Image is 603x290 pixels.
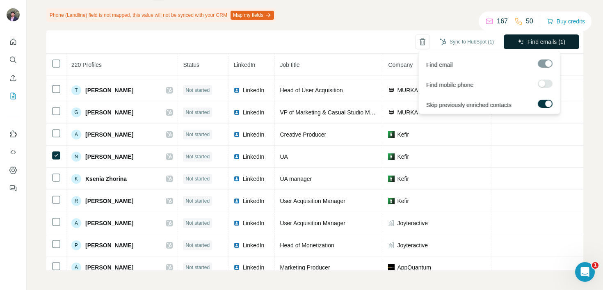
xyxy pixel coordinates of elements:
[185,242,210,249] span: Not started
[397,219,428,227] span: Joyteractive
[280,131,326,138] span: Creative Producer
[7,181,20,196] button: Feedback
[85,219,133,227] span: [PERSON_NAME]
[388,176,395,182] img: company-logo
[233,109,240,116] img: LinkedIn logo
[388,62,413,68] span: Company
[280,176,312,182] span: UA manager
[185,219,210,227] span: Not started
[71,240,81,250] div: P
[280,264,330,271] span: Marketing Producer
[397,86,418,94] span: MURKA
[85,175,127,183] span: Ksenia Zhorina
[388,198,395,204] img: company-logo
[85,86,133,94] span: [PERSON_NAME]
[71,62,102,68] span: 220 Profiles
[71,263,81,272] div: A
[575,262,595,282] iframe: Intercom live chat
[71,174,81,184] div: K
[233,153,240,160] img: LinkedIn logo
[71,85,81,95] div: T
[397,153,409,161] span: Kefir
[7,127,20,142] button: Use Surfe on LinkedIn
[280,109,388,116] span: VP of Marketing & Casual Studio Manager
[233,198,240,204] img: LinkedIn logo
[280,198,345,204] span: User Acquisition Manager
[280,220,345,226] span: User Acquisition Manager
[397,197,409,205] span: Kefir
[592,262,598,269] span: 1
[280,62,299,68] span: Job title
[233,131,240,138] img: LinkedIn logo
[7,89,20,103] button: My lists
[397,130,409,139] span: Kefir
[7,34,20,49] button: Quick start
[242,197,264,205] span: LinkedIn
[242,219,264,227] span: LinkedIn
[242,175,264,183] span: LinkedIn
[280,87,343,94] span: Head of User Acquisition
[388,264,395,271] img: company-logo
[526,16,533,26] p: 50
[426,61,453,69] span: Find email
[397,263,431,272] span: AppQuantum
[388,109,395,116] img: company-logo
[185,197,210,205] span: Not started
[7,53,20,67] button: Search
[233,220,240,226] img: LinkedIn logo
[233,87,240,94] img: LinkedIn logo
[397,175,409,183] span: Kefir
[397,241,428,249] span: Joyteractive
[280,153,288,160] span: UA
[388,87,395,94] img: company-logo
[434,36,500,48] button: Sync to HubSpot (1)
[233,62,255,68] span: LinkedIn
[426,81,473,89] span: Find mobile phone
[280,242,334,249] span: Head of Monetization
[185,109,210,116] span: Not started
[231,11,274,20] button: Map my fields
[7,163,20,178] button: Dashboard
[242,241,264,249] span: LinkedIn
[233,242,240,249] img: LinkedIn logo
[185,175,210,183] span: Not started
[388,131,395,138] img: company-logo
[85,197,133,205] span: [PERSON_NAME]
[388,153,395,160] img: company-logo
[242,153,264,161] span: LinkedIn
[242,263,264,272] span: LinkedIn
[185,131,210,138] span: Not started
[497,16,508,26] p: 167
[233,176,240,182] img: LinkedIn logo
[85,108,133,116] span: [PERSON_NAME]
[7,145,20,160] button: Use Surfe API
[185,153,210,160] span: Not started
[85,153,133,161] span: [PERSON_NAME]
[242,108,264,116] span: LinkedIn
[7,8,20,21] img: Avatar
[71,107,81,117] div: G
[233,264,240,271] img: LinkedIn logo
[397,108,418,116] span: MURKA
[183,62,199,68] span: Status
[85,130,133,139] span: [PERSON_NAME]
[185,87,210,94] span: Not started
[504,34,579,49] button: Find emails (1)
[242,86,264,94] span: LinkedIn
[547,16,585,27] button: Buy credits
[242,130,264,139] span: LinkedIn
[185,264,210,271] span: Not started
[71,218,81,228] div: A
[71,196,81,206] div: R
[426,101,512,109] span: Skip previously enriched contacts
[85,241,133,249] span: [PERSON_NAME]
[46,8,276,22] div: Phone (Landline) field is not mapped, this value will not be synced with your CRM
[85,263,133,272] span: [PERSON_NAME]
[7,71,20,85] button: Enrich CSV
[528,38,566,46] span: Find emails (1)
[71,152,81,162] div: N
[71,130,81,139] div: A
